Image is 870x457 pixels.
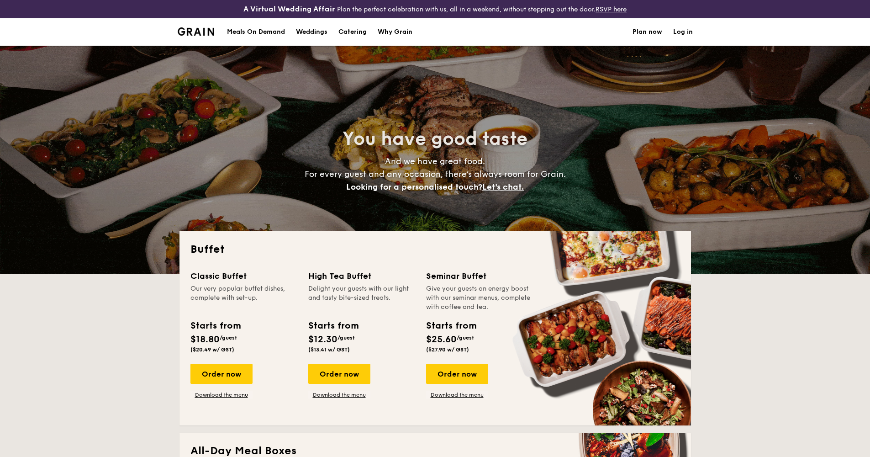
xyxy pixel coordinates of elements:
[227,18,285,46] div: Meals On Demand
[426,319,476,333] div: Starts from
[378,18,412,46] div: Why Grain
[243,4,335,15] h4: A Virtual Wedding Affair
[308,319,358,333] div: Starts from
[426,391,488,399] a: Download the menu
[172,4,698,15] div: Plan the perfect celebration with us, all in a weekend, without stepping out the door.
[308,364,370,384] div: Order now
[308,334,337,345] span: $12.30
[308,284,415,312] div: Delight your guests with our light and tasty bite-sized treats.
[190,364,253,384] div: Order now
[190,346,234,353] span: ($20.49 w/ GST)
[190,242,680,257] h2: Buffet
[308,346,350,353] span: ($13.41 w/ GST)
[290,18,333,46] a: Weddings
[333,18,372,46] a: Catering
[308,270,415,282] div: High Tea Buffet
[190,391,253,399] a: Download the menu
[337,335,355,341] span: /guest
[190,319,240,333] div: Starts from
[673,18,693,46] a: Log in
[220,335,237,341] span: /guest
[426,334,457,345] span: $25.60
[338,18,367,46] h1: Catering
[426,346,469,353] span: ($27.90 w/ GST)
[308,391,370,399] a: Download the menu
[296,18,327,46] div: Weddings
[426,364,488,384] div: Order now
[633,18,662,46] a: Plan now
[372,18,418,46] a: Why Grain
[596,5,627,13] a: RSVP here
[482,182,524,192] span: Let's chat.
[190,270,297,282] div: Classic Buffet
[178,27,215,36] img: Grain
[426,270,533,282] div: Seminar Buffet
[190,284,297,312] div: Our very popular buffet dishes, complete with set-up.
[426,284,533,312] div: Give your guests an energy boost with our seminar menus, complete with coffee and tea.
[221,18,290,46] a: Meals On Demand
[457,335,474,341] span: /guest
[178,27,215,36] a: Logotype
[190,334,220,345] span: $18.80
